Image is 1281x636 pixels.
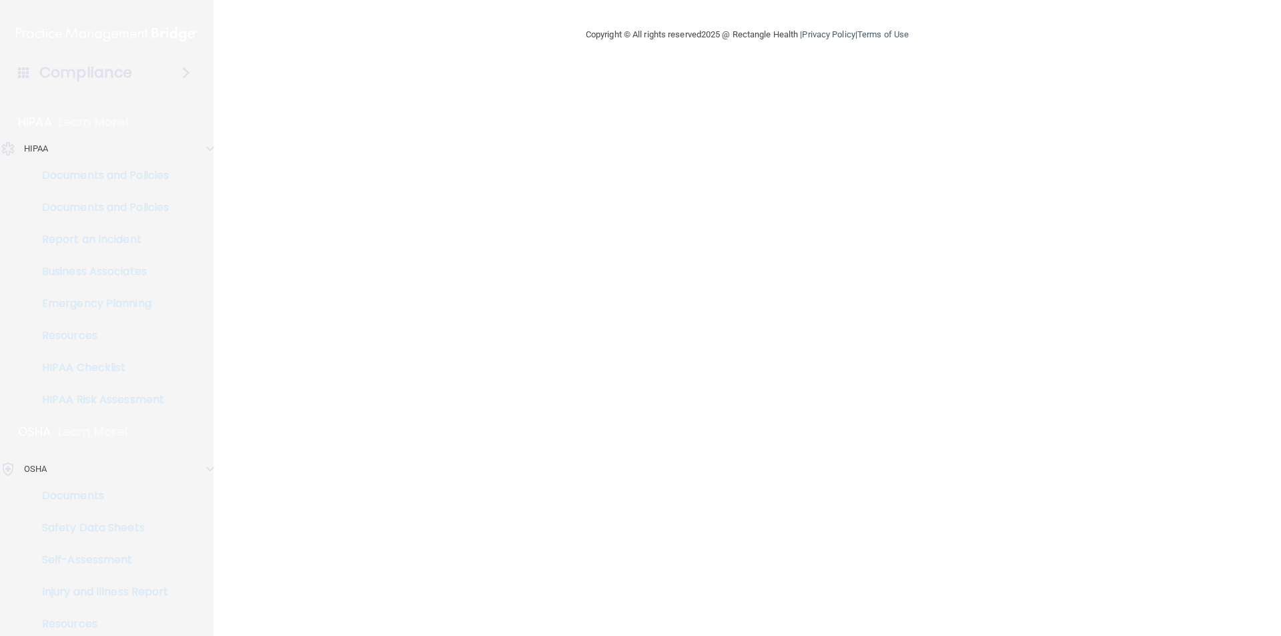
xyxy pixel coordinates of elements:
[9,521,191,535] p: Safety Data Sheets
[18,424,51,440] p: OSHA
[857,29,909,39] a: Terms of Use
[39,63,132,82] h4: Compliance
[58,424,129,440] p: Learn More!
[59,114,129,130] p: Learn More!
[9,489,191,503] p: Documents
[504,13,991,56] div: Copyright © All rights reserved 2025 @ Rectangle Health | |
[9,201,191,214] p: Documents and Policies
[9,169,191,182] p: Documents and Policies
[9,617,191,631] p: Resources
[9,265,191,278] p: Business Associates
[9,393,191,406] p: HIPAA Risk Assessment
[18,114,52,130] p: HIPAA
[9,553,191,567] p: Self-Assessment
[24,141,49,157] p: HIPAA
[9,361,191,374] p: HIPAA Checklist
[9,585,191,599] p: Injury and Illness Report
[9,233,191,246] p: Report an Incident
[16,21,197,47] img: PMB logo
[9,297,191,310] p: Emergency Planning
[802,29,855,39] a: Privacy Policy
[24,461,47,477] p: OSHA
[9,329,191,342] p: Resources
